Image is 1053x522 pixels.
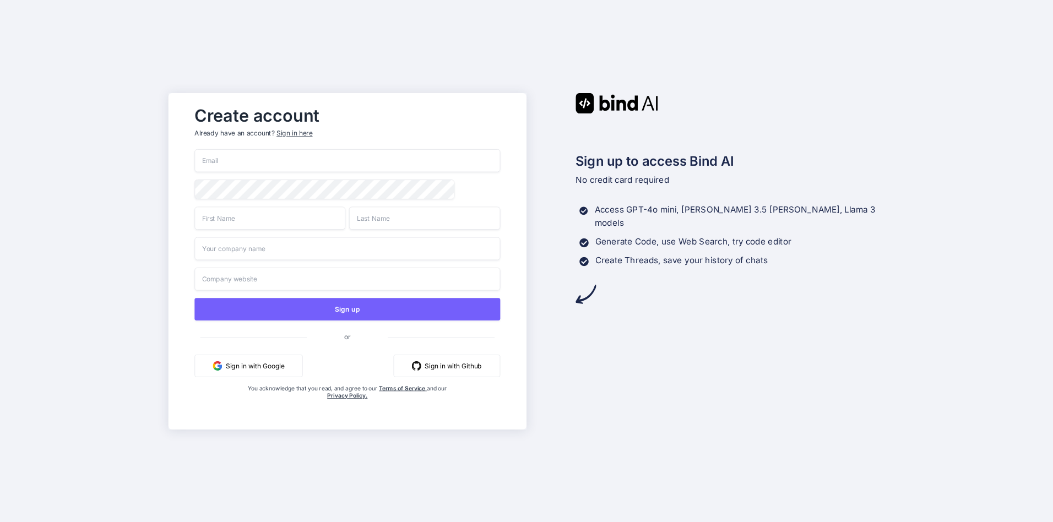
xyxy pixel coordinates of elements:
div: You acknowledge that you read, and agree to our and our [246,384,449,422]
p: No credit card required [576,173,884,187]
input: First Name [195,206,346,230]
img: google [213,361,222,370]
input: Email [195,149,501,172]
input: Last Name [349,206,500,230]
input: Company website [195,267,501,290]
p: Access GPT-4o mini, [PERSON_NAME] 3.5 [PERSON_NAME], Llama 3 models [595,203,884,230]
button: Sign in with Github [394,354,501,377]
input: Your company name [195,237,501,260]
button: Sign in with Google [195,354,303,377]
img: Bind AI logo [576,93,658,113]
p: Create Threads, save your history of chats [595,254,768,267]
span: or [307,325,388,348]
img: github [412,361,421,370]
p: Already have an account? [195,128,501,138]
a: Privacy Policy. [327,392,367,399]
a: Terms of Service [379,384,427,392]
img: arrow [576,284,596,304]
button: Sign up [195,298,501,320]
p: Generate Code, use Web Search, try code editor [595,235,791,248]
h2: Sign up to access Bind AI [576,151,884,171]
div: Sign in here [276,128,312,138]
h2: Create account [195,108,501,123]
